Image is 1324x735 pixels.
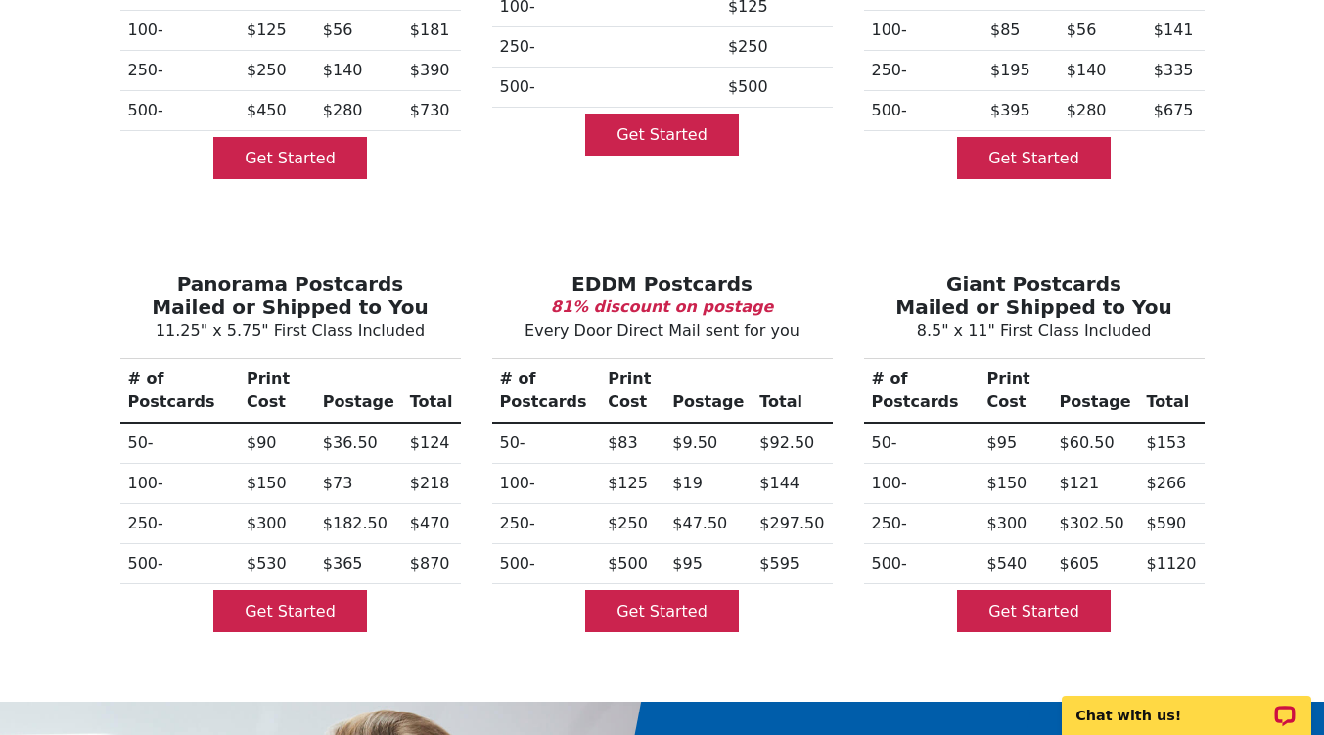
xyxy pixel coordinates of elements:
b: 81% discount on postage [551,298,773,316]
a: Get Started [585,590,739,632]
th: 100- [864,11,983,51]
td: $9.50 [664,423,752,464]
h3: Giant Postcards Mailed or Shipped to You [864,272,1205,319]
th: Postage [1052,359,1139,424]
td: $195 [982,51,1059,91]
th: 100- [120,11,240,51]
th: # of Postcards [864,359,980,424]
td: $605 [1052,544,1139,584]
td: $92.50 [752,423,832,464]
th: Total [752,359,832,424]
a: Get Started [957,137,1111,179]
th: 50- [864,423,980,464]
th: 100- [492,464,601,504]
td: $19 [664,464,752,504]
td: $144 [752,464,832,504]
th: 500- [492,544,601,584]
th: 250- [120,504,240,544]
td: $250 [239,51,315,91]
td: $125 [239,11,315,51]
td: $121 [1052,464,1139,504]
td: $300 [239,504,315,544]
td: $150 [980,464,1052,504]
td: $500 [600,544,664,584]
td: $470 [402,504,461,544]
td: $297.50 [752,504,832,544]
td: $83 [600,423,664,464]
th: Total [1139,359,1205,424]
td: $390 [402,51,461,91]
td: $730 [402,91,461,131]
td: $153 [1139,423,1205,464]
p: Every Door Direct Mail sent for you [492,319,833,343]
td: $56 [1059,11,1146,51]
td: $540 [980,544,1052,584]
th: 500- [864,544,980,584]
td: $47.50 [664,504,752,544]
td: $675 [1146,91,1205,131]
th: Postage [664,359,752,424]
td: $395 [982,91,1059,131]
td: $590 [1139,504,1205,544]
td: $450 [239,91,315,131]
td: $60.50 [1052,423,1139,464]
th: Print Cost [980,359,1052,424]
td: $302.50 [1052,504,1139,544]
iframe: LiveChat chat widget [1049,673,1324,735]
td: $530 [239,544,315,584]
a: Get Started [213,137,367,179]
a: Get Started [585,114,739,156]
p: 11.25" x 5.75" First Class Included [120,319,461,343]
td: $1120 [1139,544,1205,584]
th: 500- [120,544,240,584]
td: $280 [1059,91,1146,131]
th: 250- [864,51,983,91]
td: $218 [402,464,461,504]
th: 250- [864,504,980,544]
th: 250- [492,504,601,544]
th: 100- [864,464,980,504]
td: $500 [720,68,833,108]
td: $125 [600,464,664,504]
td: $280 [315,91,402,131]
td: $140 [315,51,402,91]
th: Postage [315,359,402,424]
td: $95 [664,544,752,584]
th: 250- [492,27,720,68]
p: 8.5" x 11" First Class Included [864,319,1205,343]
th: 50- [492,423,601,464]
h3: Panorama Postcards Mailed or Shipped to You [120,272,461,319]
td: $300 [980,504,1052,544]
th: 100- [120,464,240,504]
a: Get Started [957,590,1111,632]
th: # of Postcards [120,359,240,424]
td: $140 [1059,51,1146,91]
td: $56 [315,11,402,51]
td: $182.50 [315,504,402,544]
td: $150 [239,464,315,504]
th: Print Cost [239,359,315,424]
th: Total [402,359,461,424]
th: Print Cost [600,359,664,424]
td: $124 [402,423,461,464]
td: $266 [1139,464,1205,504]
th: 250- [120,51,240,91]
td: $250 [600,504,664,544]
td: $870 [402,544,461,584]
td: $250 [720,27,833,68]
th: # of Postcards [492,359,601,424]
td: $95 [980,423,1052,464]
td: $335 [1146,51,1205,91]
th: 500- [864,91,983,131]
td: $90 [239,423,315,464]
th: 500- [120,91,240,131]
th: 500- [492,68,720,108]
td: $85 [982,11,1059,51]
td: $141 [1146,11,1205,51]
td: $73 [315,464,402,504]
td: $181 [402,11,461,51]
td: $365 [315,544,402,584]
a: Get Started [213,590,367,632]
